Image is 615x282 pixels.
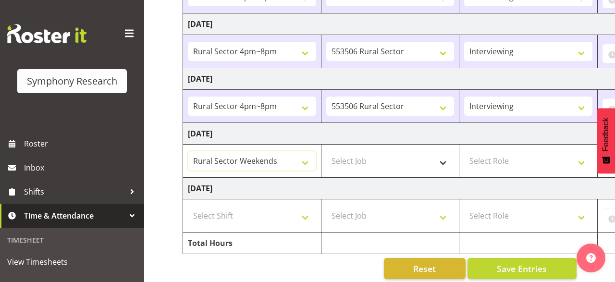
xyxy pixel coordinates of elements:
span: Feedback [602,118,610,151]
div: Timesheet [2,230,142,250]
div: Symphony Research [27,74,117,88]
button: Reset [384,258,466,279]
span: Shifts [24,184,125,199]
span: Time & Attendance [24,208,125,223]
img: Rosterit website logo [7,24,86,43]
button: Save Entries [467,258,577,279]
span: Roster [24,136,139,151]
span: Save Entries [497,262,547,275]
button: Feedback - Show survey [597,108,615,173]
a: View Timesheets [2,250,142,274]
span: Reset [413,262,436,275]
span: Inbox [24,160,139,175]
img: help-xxl-2.png [586,253,596,263]
td: Total Hours [183,233,321,254]
span: View Timesheets [7,255,137,269]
